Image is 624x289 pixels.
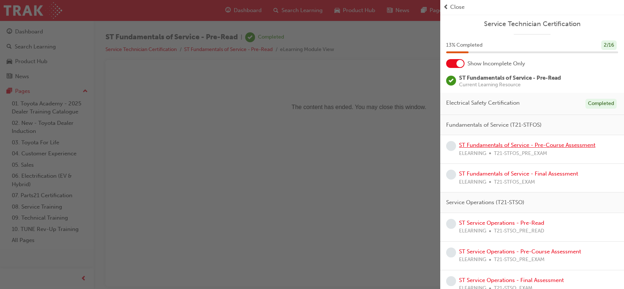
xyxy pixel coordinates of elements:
[446,198,524,207] span: Service Operations (T21-STSO)
[446,20,618,28] a: Service Technician Certification
[459,277,564,283] a: ST Service Operations - Final Assessment
[585,99,617,109] div: Completed
[450,3,465,11] span: Close
[467,59,525,68] span: Show Incomplete Only
[601,40,617,50] div: 2 / 16
[446,99,520,107] span: Electrical Safety Certification
[459,248,581,255] a: ST Service Operations - Pre-Course Assessment
[459,149,486,158] span: ELEARNING
[446,121,542,129] span: Fundamentals of Service (T21-STFOS)
[443,3,449,11] span: prev-icon
[3,6,492,39] p: The content has ended. You may close this window.
[459,75,561,81] span: ST Fundamentals of Service - Pre-Read
[459,142,595,148] a: ST Fundamentals of Service - Pre-Course Assessment
[446,276,456,286] span: learningRecordVerb_NONE-icon
[446,248,456,257] span: learningRecordVerb_NONE-icon
[459,170,578,177] a: ST Fundamentals of Service - Final Assessment
[494,149,547,158] span: T21-STFOS_PRE_EXAM
[494,256,545,264] span: T21-STSO_PRE_EXAM
[459,220,544,226] a: ST Service Operations - Pre-Read
[446,141,456,151] span: learningRecordVerb_NONE-icon
[459,227,486,235] span: ELEARNING
[446,76,456,86] span: learningRecordVerb_COMPLETE-icon
[459,178,486,187] span: ELEARNING
[446,170,456,180] span: learningRecordVerb_NONE-icon
[459,82,561,87] span: Current Learning Resource
[494,227,544,235] span: T21-STSO_PRE_READ
[443,3,621,11] button: prev-iconClose
[446,219,456,229] span: learningRecordVerb_NONE-icon
[446,41,483,50] span: 13 % Completed
[494,178,535,187] span: T21-STFOS_EXAM
[459,256,486,264] span: ELEARNING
